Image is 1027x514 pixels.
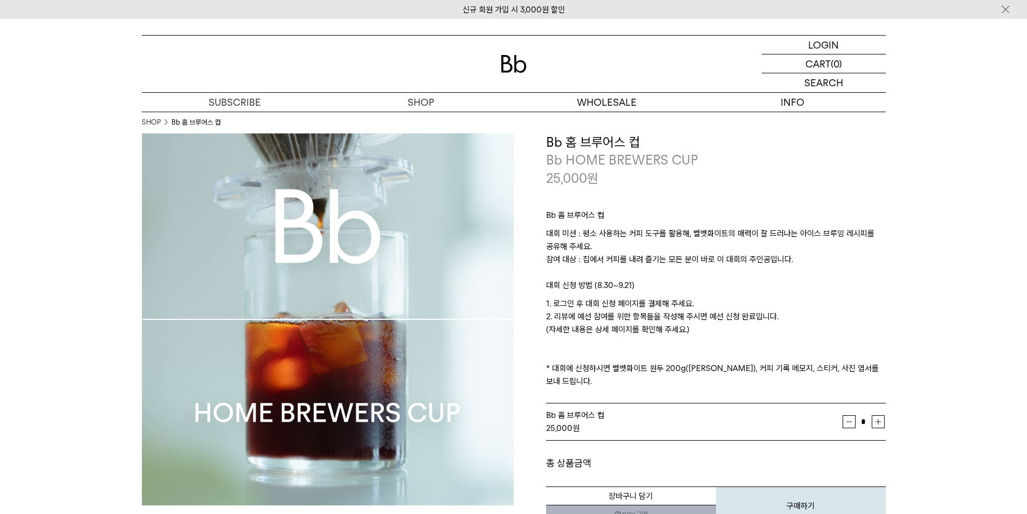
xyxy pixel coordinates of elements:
[142,117,161,128] a: SHOP
[546,209,886,227] p: Bb 홈 브루어스 컵
[546,297,886,388] p: 1. 로그인 후 대회 신청 페이지를 결제해 주세요. 2. 리뷰에 예선 참여를 위한 항목들을 작성해 주시면 예선 신청 완료입니다. (자세한 내용은 상세 페이지를 확인해 주세요....
[546,151,886,169] p: Bb HOME BREWERS CUP
[142,133,514,505] img: Bb 홈 브루어스 컵
[843,415,856,428] button: 감소
[328,93,514,112] a: SHOP
[546,133,886,152] h3: Bb 홈 브루어스 컵
[501,55,527,73] img: 로고
[171,117,220,128] li: Bb 홈 브루어스 컵
[546,169,598,188] p: 25,000
[546,422,843,435] div: 원
[762,54,886,73] a: CART (0)
[463,5,565,15] a: 신규 회원 가입 시 3,000원 할인
[804,73,843,92] p: SEARCH
[546,457,716,470] dt: 총 상품금액
[831,54,842,73] p: (0)
[546,423,573,433] strong: 25,000
[700,93,886,112] p: INFO
[546,227,886,279] p: 대회 미션 : 평소 사용하는 커피 도구를 활용해, 벨벳화이트의 매력이 잘 드러나는 아이스 브루잉 레시피를 공유해 주세요. 참여 대상 : 집에서 커피를 내려 즐기는 모든 분이 ...
[808,36,839,54] p: LOGIN
[514,93,700,112] p: WHOLESALE
[546,410,604,420] span: Bb 홈 브루어스 컵
[142,93,328,112] a: SUBSCRIBE
[805,54,831,73] p: CART
[872,415,885,428] button: 증가
[762,36,886,54] a: LOGIN
[587,170,598,186] span: 원
[546,279,886,297] p: 대회 신청 방법 (8.30~9.21)
[546,486,716,505] button: 장바구니 담기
